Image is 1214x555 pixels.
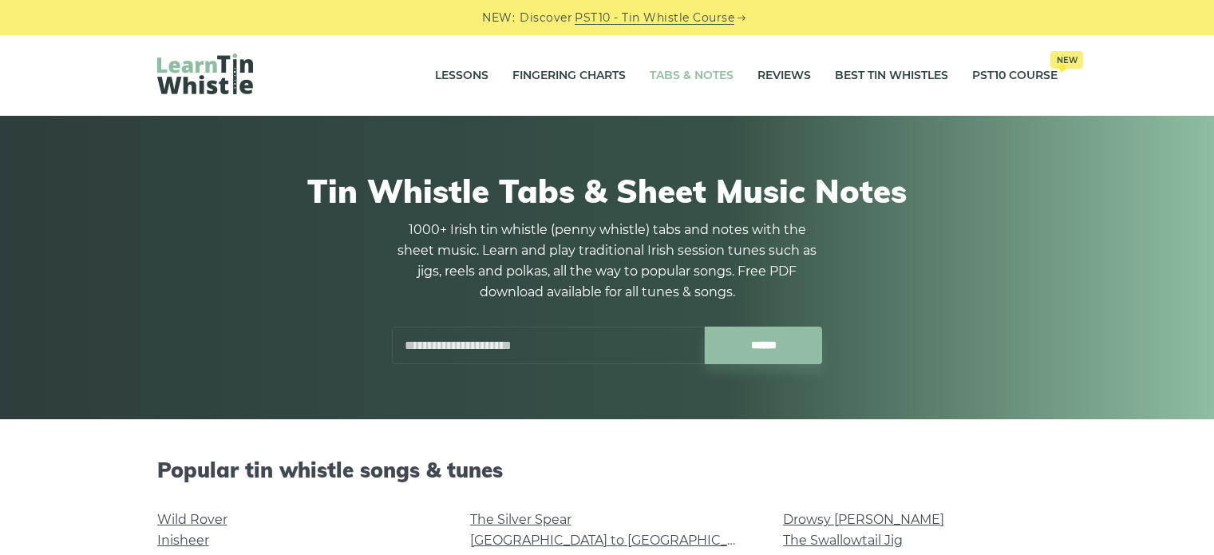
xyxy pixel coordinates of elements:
[157,533,209,548] a: Inisheer
[972,56,1058,96] a: PST10 CourseNew
[435,56,488,96] a: Lessons
[157,458,1058,482] h2: Popular tin whistle songs & tunes
[512,56,626,96] a: Fingering Charts
[835,56,948,96] a: Best Tin Whistles
[650,56,734,96] a: Tabs & Notes
[783,533,903,548] a: The Swallowtail Jig
[157,512,227,527] a: Wild Rover
[392,220,823,303] p: 1000+ Irish tin whistle (penny whistle) tabs and notes with the sheet music. Learn and play tradi...
[783,512,944,527] a: Drowsy [PERSON_NAME]
[1050,51,1083,69] span: New
[470,512,571,527] a: The Silver Spear
[157,172,1058,210] h1: Tin Whistle Tabs & Sheet Music Notes
[470,533,765,548] a: [GEOGRAPHIC_DATA] to [GEOGRAPHIC_DATA]
[757,56,811,96] a: Reviews
[157,54,253,94] img: LearnTinWhistle.com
